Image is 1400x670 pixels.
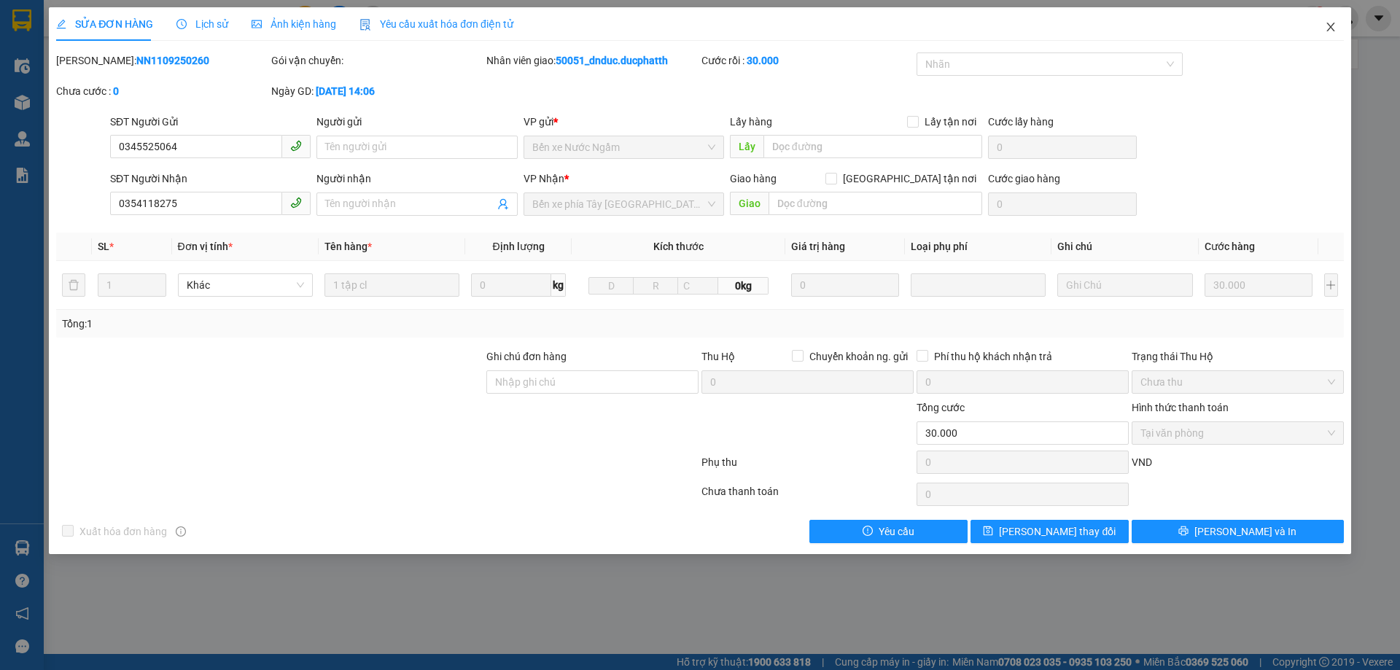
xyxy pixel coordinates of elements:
[176,526,186,537] span: info-circle
[1324,273,1338,297] button: plus
[905,233,1051,261] th: Loại phụ phí
[486,351,567,362] label: Ghi chú đơn hàng
[763,135,982,158] input: Dọc đường
[701,52,914,69] div: Cước rồi :
[324,273,459,297] input: VD: Bàn, Ghế
[747,55,779,66] b: 30.000
[928,348,1058,365] span: Phí thu hộ khách nhận trả
[56,52,268,69] div: [PERSON_NAME]:
[56,19,66,29] span: edit
[588,277,634,295] input: D
[316,85,375,97] b: [DATE] 14:06
[551,273,566,297] span: kg
[532,136,715,158] span: Bến xe Nước Ngầm
[532,193,715,215] span: Bến xe phía Tây Thanh Hóa
[700,454,915,480] div: Phụ thu
[136,55,209,66] b: NN1109250260
[62,316,540,332] div: Tổng: 1
[1140,371,1335,393] span: Chưa thu
[653,241,704,252] span: Kích thước
[556,55,668,66] b: 50051_dnduc.ducphatth
[988,192,1137,216] input: Cước giao hàng
[1132,520,1344,543] button: printer[PERSON_NAME] và In
[316,114,517,130] div: Người gửi
[791,241,845,252] span: Giá trị hàng
[730,173,777,184] span: Giao hàng
[98,241,109,252] span: SL
[62,273,85,297] button: delete
[252,19,262,29] span: picture
[316,171,517,187] div: Người nhận
[804,348,914,365] span: Chuyển khoản ng. gửi
[633,277,678,295] input: R
[290,197,302,209] span: phone
[700,483,915,509] div: Chưa thanh toán
[988,116,1054,128] label: Cước lấy hàng
[919,114,982,130] span: Lấy tận nơi
[988,136,1137,159] input: Cước lấy hàng
[110,171,311,187] div: SĐT Người Nhận
[359,18,513,30] span: Yêu cầu xuất hóa đơn điện tử
[110,114,311,130] div: SĐT Người Gửi
[176,19,187,29] span: clock-circle
[730,192,769,215] span: Giao
[359,19,371,31] img: icon
[1132,456,1152,468] span: VND
[524,114,724,130] div: VP gửi
[999,523,1116,539] span: [PERSON_NAME] thay đổi
[1205,241,1255,252] span: Cước hàng
[271,83,483,99] div: Ngày GD:
[879,523,914,539] span: Yêu cầu
[1178,526,1189,537] span: printer
[1132,402,1229,413] label: Hình thức thanh toán
[1325,21,1337,33] span: close
[718,277,768,295] span: 0kg
[176,18,228,30] span: Lịch sử
[809,520,968,543] button: exclamation-circleYêu cầu
[1051,233,1198,261] th: Ghi chú
[863,526,873,537] span: exclamation-circle
[917,402,965,413] span: Tổng cước
[701,351,735,362] span: Thu Hộ
[56,18,153,30] span: SỬA ĐƠN HÀNG
[791,273,900,297] input: 0
[74,523,173,539] span: Xuất hóa đơn hàng
[113,85,119,97] b: 0
[178,241,233,252] span: Đơn vị tính
[486,52,699,69] div: Nhân viên giao:
[271,52,483,69] div: Gói vận chuyển:
[1194,523,1296,539] span: [PERSON_NAME] và In
[677,277,718,295] input: C
[497,198,509,210] span: user-add
[56,83,268,99] div: Chưa cước :
[1310,7,1351,48] button: Close
[1205,273,1313,297] input: 0
[290,140,302,152] span: phone
[324,241,372,252] span: Tên hàng
[971,520,1129,543] button: save[PERSON_NAME] thay đổi
[837,171,982,187] span: [GEOGRAPHIC_DATA] tận nơi
[187,274,304,296] span: Khác
[492,241,544,252] span: Định lượng
[730,116,772,128] span: Lấy hàng
[769,192,982,215] input: Dọc đường
[1132,348,1344,365] div: Trạng thái Thu Hộ
[983,526,993,537] span: save
[252,18,336,30] span: Ảnh kiện hàng
[486,370,699,394] input: Ghi chú đơn hàng
[988,173,1060,184] label: Cước giao hàng
[524,173,564,184] span: VP Nhận
[1140,422,1335,444] span: Tại văn phòng
[730,135,763,158] span: Lấy
[1057,273,1192,297] input: Ghi Chú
